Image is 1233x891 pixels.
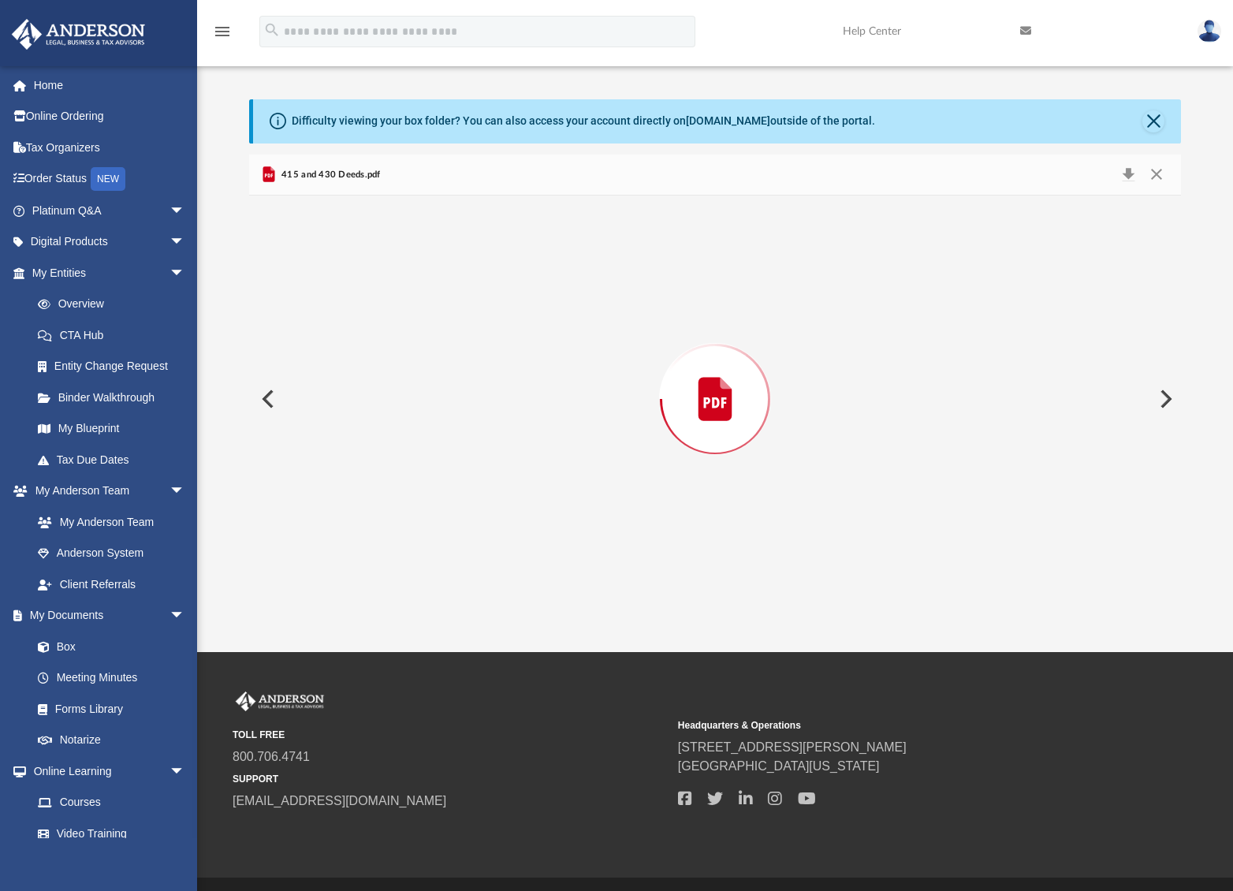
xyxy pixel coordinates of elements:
button: Previous File [249,377,284,421]
a: Home [11,69,209,101]
span: arrow_drop_down [169,257,201,289]
a: menu [213,30,232,41]
span: arrow_drop_down [169,600,201,632]
a: 800.706.4741 [233,750,310,763]
div: Difficulty viewing your box folder? You can also access your account directly on outside of the p... [292,113,875,129]
a: Notarize [22,725,201,756]
a: Binder Walkthrough [22,382,209,413]
a: CTA Hub [22,319,209,351]
button: Download [1114,164,1142,186]
a: My Entitiesarrow_drop_down [11,257,209,289]
a: Digital Productsarrow_drop_down [11,226,209,258]
span: arrow_drop_down [169,475,201,508]
i: search [263,21,281,39]
img: Anderson Advisors Platinum Portal [233,692,327,712]
a: Anderson System [22,538,201,569]
a: Courses [22,787,201,818]
i: menu [213,22,232,41]
a: Box [22,631,193,662]
a: Entity Change Request [22,351,209,382]
div: NEW [91,167,125,191]
a: Forms Library [22,693,193,725]
button: Close [1142,164,1171,186]
button: Close [1142,110,1164,132]
a: My Anderson Teamarrow_drop_down [11,475,201,507]
a: [STREET_ADDRESS][PERSON_NAME] [678,740,907,754]
a: [DOMAIN_NAME] [686,114,770,127]
a: Order StatusNEW [11,163,209,196]
a: My Anderson Team [22,506,193,538]
a: Video Training [22,818,193,849]
small: TOLL FREE [233,728,667,742]
div: Preview [249,155,1182,603]
span: arrow_drop_down [169,755,201,788]
small: Headquarters & Operations [678,718,1112,733]
a: [GEOGRAPHIC_DATA][US_STATE] [678,759,880,773]
a: Client Referrals [22,569,201,600]
a: Overview [22,289,209,320]
span: arrow_drop_down [169,226,201,259]
img: Anderson Advisors Platinum Portal [7,19,150,50]
span: 415 and 430 Deeds.pdf [278,168,381,182]
a: My Documentsarrow_drop_down [11,600,201,632]
a: Tax Due Dates [22,444,209,475]
small: SUPPORT [233,772,667,786]
a: Platinum Q&Aarrow_drop_down [11,195,209,226]
a: Online Ordering [11,101,209,132]
span: arrow_drop_down [169,195,201,227]
a: Meeting Minutes [22,662,201,694]
img: User Pic [1198,20,1221,43]
a: Tax Organizers [11,132,209,163]
button: Next File [1147,377,1182,421]
a: Online Learningarrow_drop_down [11,755,201,787]
a: [EMAIL_ADDRESS][DOMAIN_NAME] [233,794,446,807]
a: My Blueprint [22,413,201,445]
